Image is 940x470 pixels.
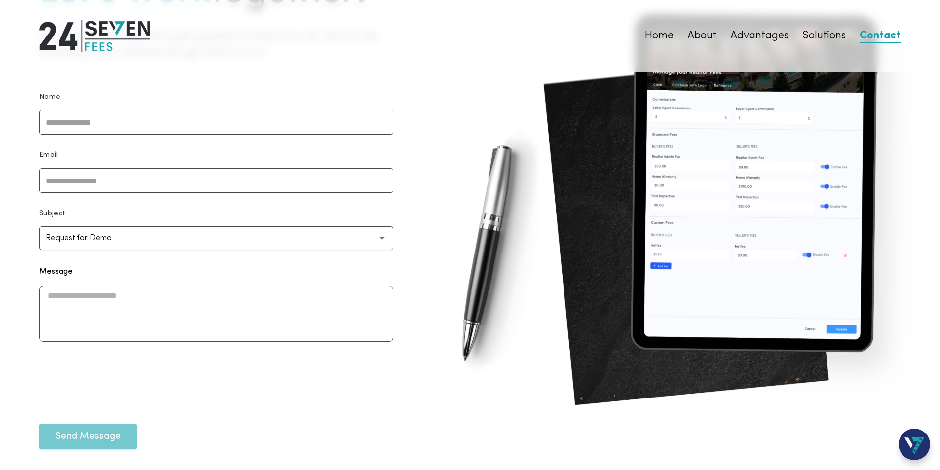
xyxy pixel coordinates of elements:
input: Name [40,110,393,134]
textarea: Message [39,286,393,342]
a: Advantages [730,29,789,43]
p: Name [39,92,60,102]
button: Send Message [39,424,137,449]
label: Message [39,266,73,278]
button: Request for Demo [39,226,393,250]
p: Request for Demo [46,232,127,244]
a: About [687,29,716,43]
a: Solutions [802,29,846,43]
iframe: reCAPTCHA [39,358,189,396]
p: Subject [39,209,65,218]
a: Home [644,29,674,43]
input: Email [40,169,393,192]
p: Email [39,150,58,160]
a: Contact [860,29,901,43]
img: 24|Seven Fees Logo [39,20,150,52]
